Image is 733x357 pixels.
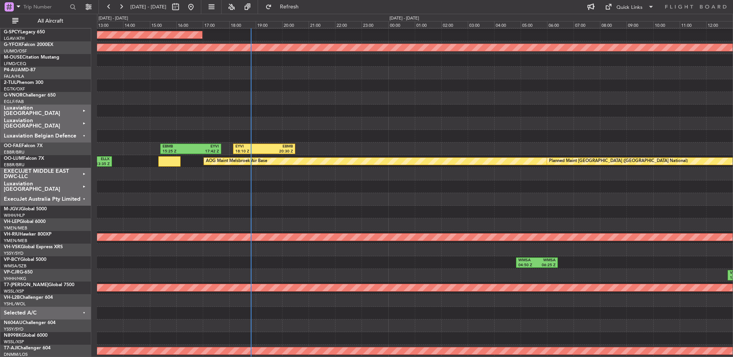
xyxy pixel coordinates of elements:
[203,21,229,28] div: 17:00
[264,149,293,154] div: 20:30 Z
[4,68,21,72] span: P4-AUA
[518,263,537,268] div: 04:50 Z
[20,18,81,24] span: All Aircraft
[163,144,191,149] div: EBMB
[574,21,600,28] div: 07:00
[176,21,203,28] div: 16:00
[4,93,23,98] span: G-VNOR
[4,295,53,300] a: VH-L2BChallenger 604
[4,144,21,148] span: OO-FAE
[262,1,308,13] button: Refresh
[4,207,47,211] a: M-JGVJGlobal 5000
[4,74,24,79] a: FALA/HLA
[4,333,48,338] a: N8998KGlobal 6000
[23,1,67,13] input: Trip Number
[4,43,53,47] a: G-YFOXFalcon 2000EX
[537,263,556,268] div: 06:25 Z
[4,48,27,54] a: UUMO/OSF
[163,149,191,154] div: 15:25 Z
[335,21,362,28] div: 22:00
[4,43,21,47] span: G-YFOX
[235,149,264,154] div: 18:10 Z
[229,21,256,28] div: 18:00
[441,21,468,28] div: 02:00
[4,225,27,231] a: YMEN/MEB
[4,30,20,34] span: G-SPCY
[547,21,574,28] div: 06:00
[4,270,20,275] span: VP-CJR
[549,156,688,167] div: Planned Maint [GEOGRAPHIC_DATA] ([GEOGRAPHIC_DATA] National)
[97,21,123,28] div: 13:00
[4,149,25,155] a: EBBR/BRU
[4,251,23,256] a: YSSY/SYD
[680,21,706,28] div: 11:00
[4,99,24,105] a: EGLF/FAB
[4,162,25,168] a: EBBR/BRU
[273,4,306,10] span: Refresh
[468,21,494,28] div: 03:00
[4,346,18,350] span: T7-AJI
[130,3,166,10] span: [DATE] - [DATE]
[264,144,293,149] div: EBMB
[4,156,44,161] a: OO-LUMFalcon 7X
[4,30,45,34] a: G-SPCYLegacy 650
[388,21,415,28] div: 00:00
[123,21,150,28] div: 14:00
[4,232,51,237] a: VH-RIUHawker 800XP
[235,144,264,149] div: EYVI
[4,295,20,300] span: VH-L2B
[537,258,556,263] div: WMSA
[92,157,110,162] div: ELLX
[4,245,21,249] span: VH-VSK
[4,219,46,224] a: VH-LEPGlobal 6000
[4,339,24,345] a: WSSL/XSP
[99,15,128,22] div: [DATE] - [DATE]
[4,68,36,72] a: P4-AUAMD-87
[4,321,23,325] span: N604AU
[626,21,653,28] div: 09:00
[8,15,83,27] button: All Aircraft
[4,93,56,98] a: G-VNORChallenger 650
[4,156,23,161] span: OO-LUM
[4,219,20,224] span: VH-LEP
[4,213,25,218] a: WIHH/HLP
[4,301,26,307] a: YSHL/WOL
[4,238,27,244] a: YMEN/MEB
[601,1,658,13] button: Quick Links
[4,61,26,67] a: LFMD/CEQ
[4,80,16,85] span: 2-TIJL
[521,21,547,28] div: 05:00
[4,333,21,338] span: N8998K
[362,21,388,28] div: 23:00
[4,86,25,92] a: EGTK/OXF
[4,270,33,275] a: VP-CJRG-650
[4,283,48,287] span: T7-[PERSON_NAME]
[600,21,626,28] div: 08:00
[4,55,22,60] span: M-OUSE
[4,144,43,148] a: OO-FAEFalcon 7X
[150,21,176,28] div: 15:00
[4,288,24,294] a: WSSL/XSP
[4,257,20,262] span: VP-BCY
[706,21,733,28] div: 12:00
[4,276,26,282] a: VHHH/HKG
[206,156,267,167] div: AOG Maint Melsbroek Air Base
[494,21,521,28] div: 04:00
[4,263,26,269] a: WMSA/SZB
[653,21,680,28] div: 10:00
[4,346,51,350] a: T7-AJIChallenger 604
[415,21,441,28] div: 01:00
[4,36,25,41] a: LGAV/ATH
[92,162,110,167] div: 13:35 Z
[282,21,309,28] div: 20:00
[191,149,219,154] div: 17:42 Z
[4,232,20,237] span: VH-RIU
[4,321,56,325] a: N604AUChallenger 604
[4,326,23,332] a: YSSY/SYD
[390,15,419,22] div: [DATE] - [DATE]
[4,207,21,211] span: M-JGVJ
[4,257,46,262] a: VP-BCYGlobal 5000
[191,144,219,149] div: EYVI
[4,283,74,287] a: T7-[PERSON_NAME]Global 7500
[4,55,59,60] a: M-OUSECitation Mustang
